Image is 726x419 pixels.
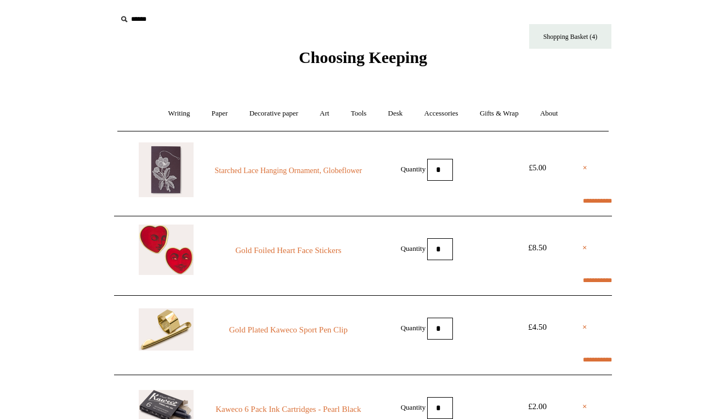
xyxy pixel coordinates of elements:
div: £5.00 [513,162,562,175]
div: £4.50 [513,320,562,334]
div: £8.50 [513,241,562,254]
label: Quantity [401,164,426,173]
a: About [530,99,568,128]
a: Paper [202,99,238,128]
a: × [582,320,587,334]
img: Gold Foiled Heart Face Stickers [139,225,194,275]
label: Quantity [401,244,426,252]
a: Gifts & Wrap [470,99,529,128]
a: Tools [341,99,377,128]
span: Choosing Keeping [299,48,427,66]
img: Starched Lace Hanging Ornament, Globeflower [139,142,194,197]
a: × [582,400,587,413]
a: Choosing Keeping [299,57,427,65]
img: Gold Plated Kaweco Sport Pen Clip [139,308,194,351]
a: Writing [158,99,200,128]
div: £2.00 [513,400,562,413]
a: Art [310,99,339,128]
a: Gold Plated Kaweco Sport Pen Clip [214,323,363,336]
label: Quantity [401,323,426,331]
a: Decorative paper [240,99,308,128]
a: Starched Lace Hanging Ornament, Globeflower [214,164,363,177]
a: Accessories [415,99,468,128]
a: × [583,162,587,175]
label: Quantity [401,403,426,411]
a: × [582,241,587,254]
a: Kaweco 6 Pack Ink Cartridges - Pearl Black [214,403,363,416]
a: Desk [378,99,413,128]
a: Shopping Basket (4) [529,24,611,49]
a: Gold Foiled Heart Face Stickers [214,244,363,257]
